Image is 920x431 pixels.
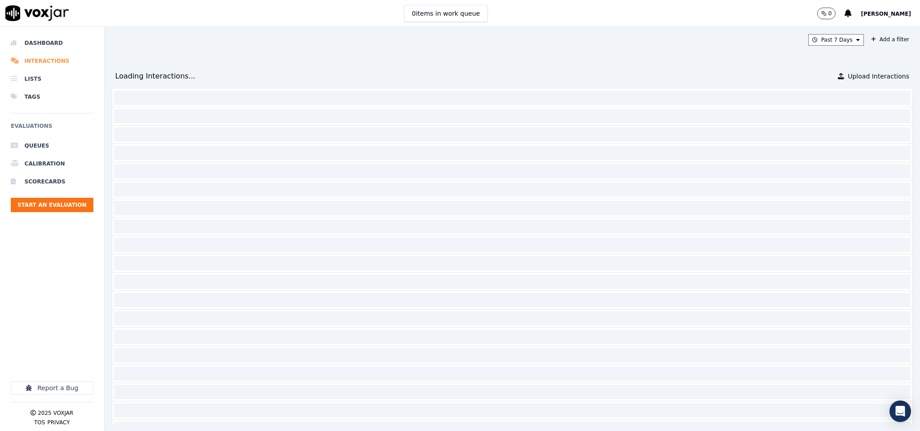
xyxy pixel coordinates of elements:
button: [PERSON_NAME] [861,8,920,19]
a: Scorecards [11,173,93,191]
button: Past 7 Days [808,34,864,46]
button: Start an Evaluation [11,198,93,212]
a: Lists [11,70,93,88]
a: Calibration [11,155,93,173]
button: Add a filter [867,34,913,45]
span: [PERSON_NAME] [861,11,911,17]
button: TOS [34,419,45,426]
a: Dashboard [11,34,93,52]
p: 0 [828,10,832,17]
button: 0 [817,8,845,19]
div: Open Intercom Messenger [889,401,911,422]
button: 0items in work queue [404,5,488,22]
h6: Evaluations [11,121,93,137]
p: 2025 Voxjar [38,409,73,417]
a: Queues [11,137,93,155]
button: 0 [817,8,836,19]
div: Loading Interactions... [115,71,196,82]
button: Report a Bug [11,381,93,395]
button: Privacy [47,419,70,426]
a: Tags [11,88,93,106]
button: Upload Interactions [838,72,909,81]
span: Upload Interactions [848,72,909,81]
a: Interactions [11,52,93,70]
img: voxjar logo [5,5,69,21]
